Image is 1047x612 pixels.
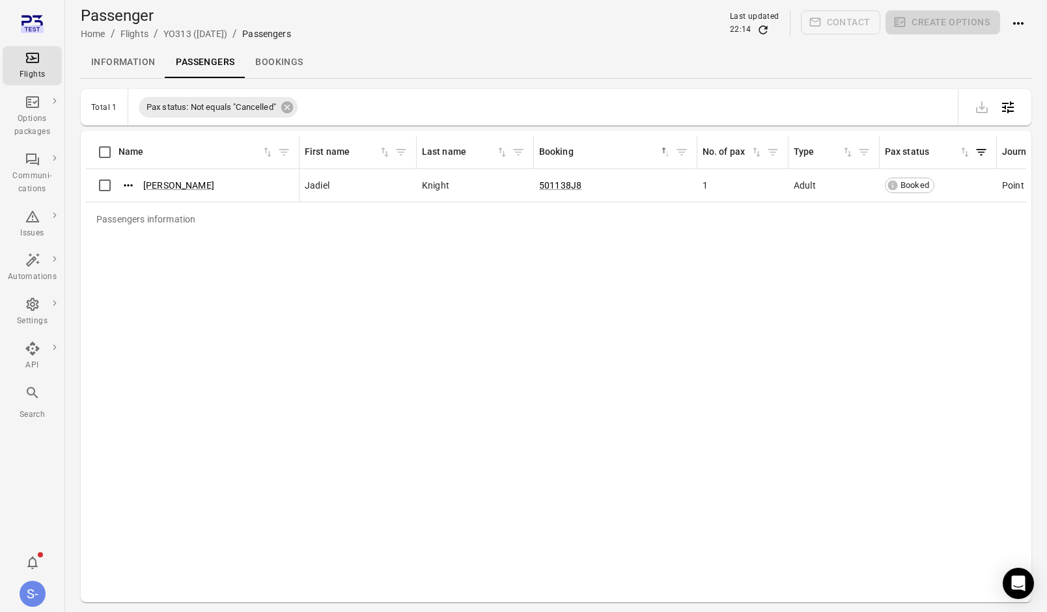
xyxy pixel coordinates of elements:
[81,47,1031,78] div: Local navigation
[8,170,57,196] div: Communi-cations
[3,148,62,200] a: Communi-cations
[539,145,672,159] span: Booking
[801,10,881,36] span: Please make a selection to create communications
[274,142,294,162] button: Filter by name
[154,26,158,42] li: /
[854,142,874,162] button: Filter by type
[763,142,783,162] button: Filter by no. of pax
[305,145,378,159] div: First name
[119,176,138,195] button: Actions
[703,179,708,192] span: 1
[8,227,57,240] div: Issues
[3,90,62,142] a: Options packages
[896,180,934,192] span: Booked
[3,293,62,332] a: Settings
[703,145,763,159] div: Sort by no. of pax in ascending order
[3,46,62,85] a: Flights
[305,145,391,159] div: Sort by first name in ascending order
[20,581,46,607] div: S-
[3,205,62,244] a: Issues
[81,26,291,42] nav: Breadcrumbs
[163,29,227,39] a: YO313 ([DATE])
[111,26,115,42] li: /
[305,179,329,192] span: Jadiel
[509,142,528,162] button: Filter by last name
[242,27,291,40] div: Passengers
[8,271,57,284] div: Automations
[3,381,62,425] button: Search
[995,94,1021,120] button: Open table configuration
[794,145,854,159] span: Type
[86,202,206,236] div: Passengers information
[885,145,971,159] div: Sort by pax status in ascending order
[971,142,991,162] button: Filter by pax status
[81,47,165,78] a: Information
[539,145,672,159] div: Sort by booking in descending order
[422,145,509,159] span: Last name
[422,179,449,192] span: Knight
[232,26,237,42] li: /
[8,315,57,328] div: Settings
[757,23,770,36] button: Refresh data
[422,145,509,159] div: Sort by last name in ascending order
[143,180,214,191] a: [PERSON_NAME]
[539,180,581,191] a: 501138J8
[703,145,763,159] span: No. of pax
[120,29,148,39] a: Flights
[91,103,117,112] div: Total 1
[730,23,751,36] div: 22:14
[422,145,496,159] div: Last name
[703,145,750,159] div: No. of pax
[139,97,298,118] div: Pax status: Not equals "Cancelled"
[730,10,779,23] div: Last updated
[8,113,57,139] div: Options packages
[81,29,105,39] a: Home
[1005,10,1031,36] button: Actions
[672,142,691,162] button: Filter by booking
[1003,568,1034,599] div: Open Intercom Messenger
[14,576,51,612] button: Sólberg - AviLabs
[305,145,391,159] span: First name
[8,359,57,372] div: API
[885,145,958,159] div: Pax status
[794,145,854,159] div: Sort by type in ascending order
[539,145,659,159] div: Booking
[245,47,313,78] a: Bookings
[8,408,57,421] div: Search
[119,145,274,159] span: Name
[20,550,46,576] button: Notifications
[119,145,261,159] div: Name
[8,68,57,81] div: Flights
[391,142,411,162] button: Filter by first name
[119,145,274,159] div: Sort by name in ascending order
[969,100,995,113] span: Please make a selection to export
[794,145,841,159] div: Type
[165,47,245,78] a: Passengers
[886,10,1000,36] span: Please make a selection to create an option package
[139,101,284,114] span: Pax status: Not equals "Cancelled"
[3,248,62,287] a: Automations
[3,337,62,376] a: API
[885,145,971,159] span: Pax status
[81,5,291,26] h1: Passenger
[794,179,816,192] span: Adult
